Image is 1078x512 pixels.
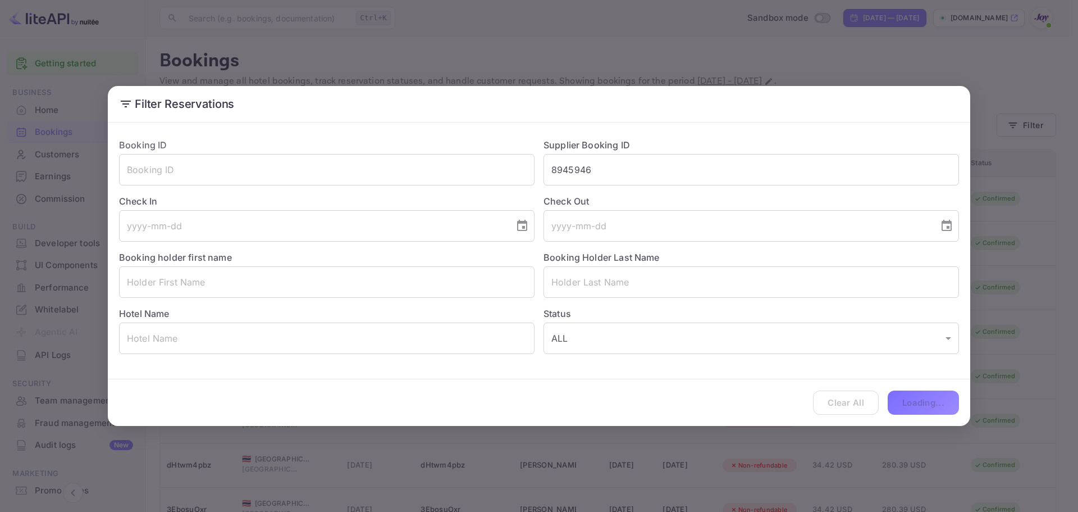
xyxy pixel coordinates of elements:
label: Check In [119,194,535,208]
button: Choose date [935,215,958,237]
h2: Filter Reservations [108,86,970,122]
label: Booking holder first name [119,252,232,263]
input: Booking ID [119,154,535,185]
label: Status [543,307,959,320]
input: Holder Last Name [543,266,959,298]
input: yyyy-mm-dd [119,210,506,242]
button: Choose date [511,215,533,237]
input: Holder First Name [119,266,535,298]
div: ALL [543,323,959,354]
label: Check Out [543,194,959,208]
input: yyyy-mm-dd [543,210,931,242]
input: Supplier Booking ID [543,154,959,185]
label: Booking Holder Last Name [543,252,660,263]
label: Booking ID [119,139,167,151]
label: Hotel Name [119,308,170,319]
input: Hotel Name [119,323,535,354]
label: Supplier Booking ID [543,139,630,151]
